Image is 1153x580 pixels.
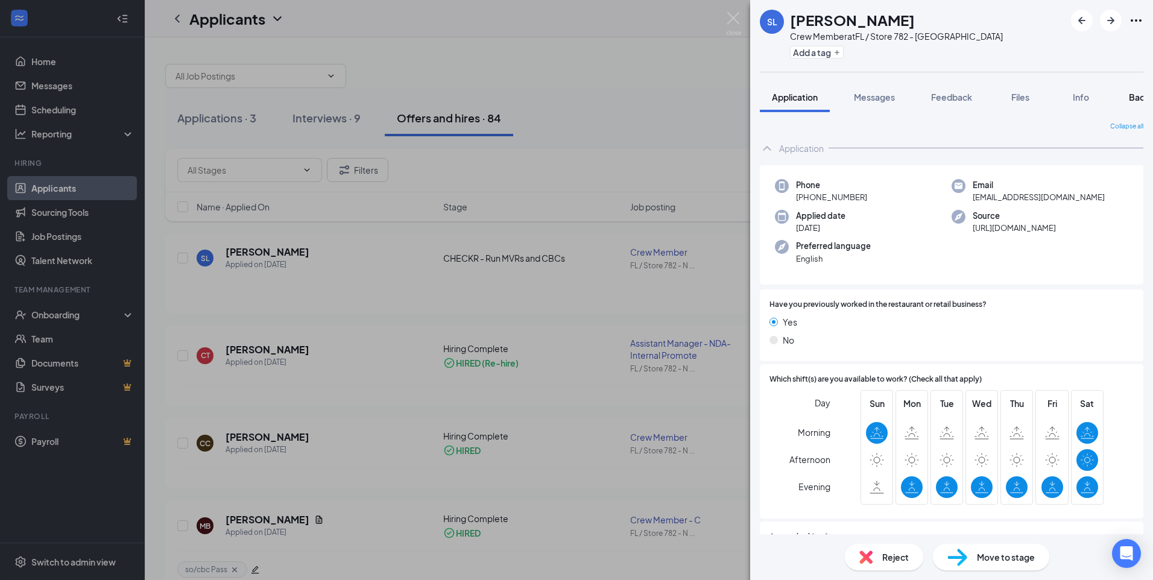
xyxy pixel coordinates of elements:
[815,396,830,409] span: Day
[769,374,982,385] span: Which shift(s) are you available to work? (Check all that apply)
[1071,10,1093,31] button: ArrowLeftNew
[977,550,1035,564] span: Move to stage
[772,92,818,102] span: Application
[796,253,871,265] span: English
[769,531,842,543] span: Are you looking for a:
[1110,122,1143,131] span: Collapse all
[1006,397,1028,410] span: Thu
[783,333,794,347] span: No
[1100,10,1122,31] button: ArrowRight
[769,299,987,310] span: Have you previously worked in the restaurant or retail business?
[779,142,824,154] div: Application
[790,30,1003,42] div: Crew Member at FL / Store 782 - [GEOGRAPHIC_DATA]
[798,421,830,443] span: Morning
[936,397,958,410] span: Tue
[901,397,923,410] span: Mon
[1112,539,1141,568] div: Open Intercom Messenger
[1129,13,1143,28] svg: Ellipses
[767,16,777,28] div: SL
[833,49,841,56] svg: Plus
[973,191,1105,203] span: [EMAIL_ADDRESS][DOMAIN_NAME]
[971,397,993,410] span: Wed
[760,141,774,156] svg: ChevronUp
[973,210,1056,222] span: Source
[1104,13,1118,28] svg: ArrowRight
[796,179,867,191] span: Phone
[1075,13,1089,28] svg: ArrowLeftNew
[854,92,895,102] span: Messages
[931,92,972,102] span: Feedback
[1076,397,1098,410] span: Sat
[789,449,830,470] span: Afternoon
[1073,92,1089,102] span: Info
[973,179,1105,191] span: Email
[882,550,909,564] span: Reject
[1041,397,1063,410] span: Fri
[796,240,871,252] span: Preferred language
[783,315,797,329] span: Yes
[973,222,1056,234] span: [URL][DOMAIN_NAME]
[796,222,845,234] span: [DATE]
[790,10,915,30] h1: [PERSON_NAME]
[1011,92,1029,102] span: Files
[866,397,888,410] span: Sun
[796,210,845,222] span: Applied date
[798,476,830,497] span: Evening
[790,46,844,58] button: PlusAdd a tag
[796,191,867,203] span: [PHONE_NUMBER]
